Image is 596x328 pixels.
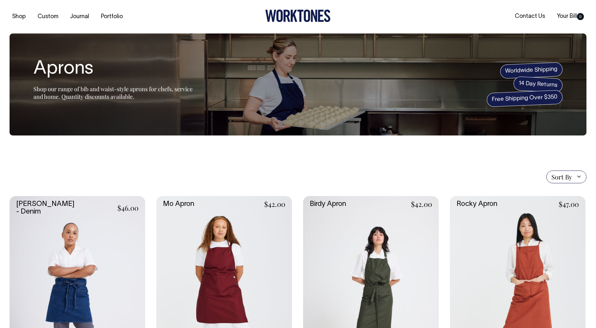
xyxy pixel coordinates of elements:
[98,11,125,22] a: Portfolio
[486,90,563,107] span: Free Shipping Over $350
[554,11,586,22] a: Your Bill0
[551,173,572,181] span: Sort By
[33,85,193,100] span: Shop our range of bib and waist-style aprons for chefs, service and home. Quantity discounts avai...
[512,11,548,22] a: Contact Us
[33,59,193,79] h1: Aprons
[513,76,563,93] span: 14 Day Returns
[500,62,563,79] span: Worldwide Shipping
[35,11,61,22] a: Custom
[10,11,28,22] a: Shop
[67,11,92,22] a: Journal
[577,13,584,20] span: 0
